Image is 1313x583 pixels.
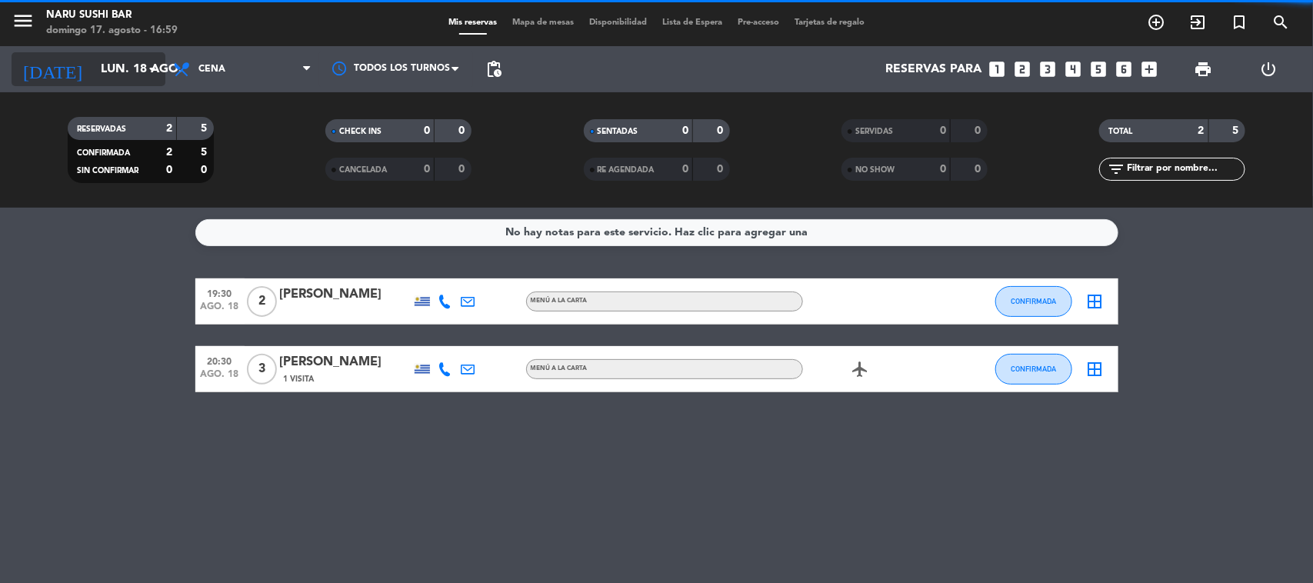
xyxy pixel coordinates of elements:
strong: 0 [424,125,430,136]
strong: 0 [717,164,726,175]
span: Disponibilidad [582,18,655,27]
span: SENTADAS [598,128,638,135]
i: looks_one [988,59,1008,79]
span: ago. 18 [201,301,239,319]
i: power_settings_new [1259,60,1278,78]
span: 3 [247,354,277,385]
span: SIN CONFIRMAR [77,167,138,175]
i: looks_two [1013,59,1033,79]
span: CHECK INS [339,128,382,135]
strong: 0 [940,164,946,175]
strong: 5 [201,123,210,134]
strong: 0 [682,164,688,175]
span: Cena [198,64,225,75]
strong: 0 [459,164,468,175]
strong: 0 [166,165,172,175]
span: RE AGENDADA [598,166,655,174]
span: Lista de Espera [655,18,730,27]
strong: 0 [459,125,468,136]
span: SERVIDAS [855,128,893,135]
span: Mapa de mesas [505,18,582,27]
span: Tarjetas de regalo [787,18,872,27]
span: pending_actions [485,60,503,78]
strong: 0 [975,125,984,136]
span: Reservas para [886,62,982,77]
i: filter_list [1107,160,1125,178]
div: domingo 17. agosto - 16:59 [46,23,178,38]
span: 2 [247,286,277,317]
strong: 0 [682,125,688,136]
i: looks_3 [1038,59,1058,79]
strong: 2 [166,147,172,158]
div: LOG OUT [1236,46,1301,92]
strong: 0 [201,165,210,175]
span: TOTAL [1108,128,1132,135]
i: search [1271,13,1290,32]
i: turned_in_not [1230,13,1248,32]
strong: 5 [1233,125,1242,136]
span: 19:30 [201,284,239,301]
i: exit_to_app [1188,13,1207,32]
i: [DATE] [12,52,93,86]
i: looks_5 [1089,59,1109,79]
span: CANCELADA [339,166,387,174]
strong: 2 [1198,125,1205,136]
span: RESERVADAS [77,125,126,133]
span: ago. 18 [201,369,239,387]
strong: 5 [201,147,210,158]
span: CONFIRMADA [77,149,130,157]
span: MENÚ A LA CARTA [531,298,588,304]
div: No hay notas para este servicio. Haz clic para agregar una [505,224,808,242]
button: menu [12,9,35,38]
span: Mis reservas [441,18,505,27]
i: add_circle_outline [1147,13,1165,32]
strong: 0 [424,164,430,175]
i: airplanemode_active [851,360,870,378]
i: add_box [1140,59,1160,79]
strong: 0 [940,125,946,136]
span: print [1194,60,1212,78]
i: looks_4 [1064,59,1084,79]
span: CONFIRMADA [1011,365,1056,373]
strong: 0 [975,164,984,175]
button: CONFIRMADA [995,354,1072,385]
i: arrow_drop_down [143,60,162,78]
i: border_all [1086,292,1105,311]
input: Filtrar por nombre... [1125,161,1245,178]
i: looks_6 [1115,59,1135,79]
i: menu [12,9,35,32]
span: NO SHOW [855,166,895,174]
span: Pre-acceso [730,18,787,27]
span: CONFIRMADA [1011,297,1056,305]
strong: 0 [717,125,726,136]
button: CONFIRMADA [995,286,1072,317]
div: [PERSON_NAME] [280,285,411,305]
span: 1 Visita [284,373,315,385]
span: MENÚ A LA CARTA [531,365,588,371]
strong: 2 [166,123,172,134]
div: NARU Sushi Bar [46,8,178,23]
i: border_all [1086,360,1105,378]
span: 20:30 [201,351,239,369]
div: [PERSON_NAME] [280,352,411,372]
